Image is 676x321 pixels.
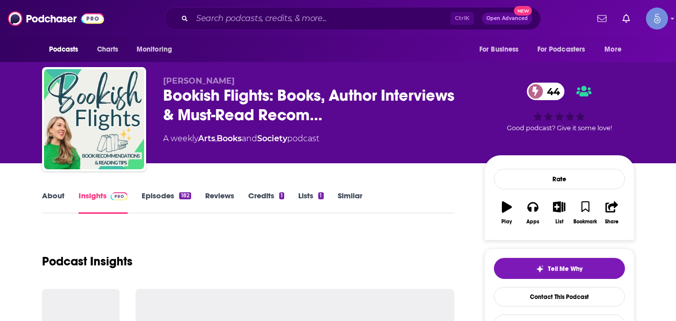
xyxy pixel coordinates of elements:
[597,40,634,59] button: open menu
[484,76,634,138] div: 44Good podcast? Give it some love!
[163,133,319,145] div: A weekly podcast
[646,8,668,30] button: Show profile menu
[279,192,284,199] div: 1
[49,43,79,57] span: Podcasts
[593,10,610,27] a: Show notifications dropdown
[572,195,598,231] button: Bookmark
[536,265,544,273] img: tell me why sparkle
[165,7,541,30] div: Search podcasts, credits, & more...
[215,134,217,143] span: ,
[501,219,512,225] div: Play
[42,191,65,214] a: About
[605,219,618,225] div: Share
[646,8,668,30] span: Logged in as Spiral5-G1
[494,258,625,279] button: tell me why sparkleTell Me Why
[537,43,585,57] span: For Podcasters
[179,192,191,199] div: 182
[91,40,125,59] a: Charts
[494,195,520,231] button: Play
[507,124,612,132] span: Good podcast? Give it some love!
[44,69,144,169] img: Bookish Flights: Books, Author Interviews & Must-Read Recommendations
[527,83,565,100] a: 44
[79,191,128,214] a: InsightsPodchaser Pro
[531,40,600,59] button: open menu
[42,40,92,59] button: open menu
[137,43,172,57] span: Monitoring
[338,191,362,214] a: Similar
[142,191,191,214] a: Episodes182
[298,191,323,214] a: Lists1
[97,43,119,57] span: Charts
[198,134,215,143] a: Arts
[450,12,474,25] span: Ctrl K
[526,219,539,225] div: Apps
[573,219,597,225] div: Bookmark
[520,195,546,231] button: Apps
[248,191,284,214] a: Credits1
[257,134,287,143] a: Society
[548,265,582,273] span: Tell Me Why
[192,11,450,27] input: Search podcasts, credits, & more...
[604,43,621,57] span: More
[514,6,532,16] span: New
[598,195,624,231] button: Share
[486,16,528,21] span: Open Advanced
[163,76,235,86] span: [PERSON_NAME]
[646,8,668,30] img: User Profile
[482,13,532,25] button: Open AdvancedNew
[618,10,634,27] a: Show notifications dropdown
[130,40,185,59] button: open menu
[494,287,625,306] a: Contact This Podcast
[111,192,128,200] img: Podchaser Pro
[242,134,257,143] span: and
[472,40,531,59] button: open menu
[205,191,234,214] a: Reviews
[494,169,625,189] div: Rate
[555,219,563,225] div: List
[8,9,104,28] img: Podchaser - Follow, Share and Rate Podcasts
[42,254,133,269] h1: Podcast Insights
[479,43,519,57] span: For Business
[318,192,323,199] div: 1
[537,83,565,100] span: 44
[546,195,572,231] button: List
[217,134,242,143] a: Books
